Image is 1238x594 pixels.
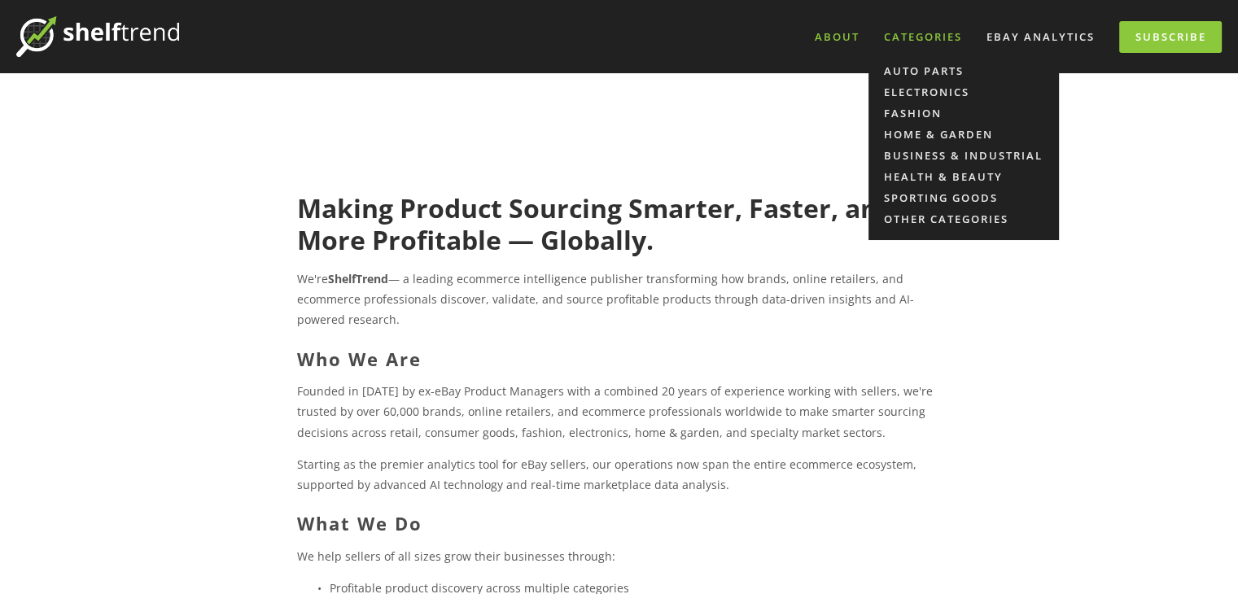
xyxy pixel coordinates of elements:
[868,103,1059,124] a: Fashion
[804,24,870,50] a: About
[1119,21,1222,53] a: Subscribe
[868,60,1059,81] a: Auto Parts
[868,208,1059,229] a: Other Categories
[868,145,1059,166] a: Business & Industrial
[868,187,1059,208] a: Sporting Goods
[297,454,941,495] p: Starting as the premier analytics tool for eBay sellers, our operations now span the entire ecomm...
[297,546,941,566] p: We help sellers of all sizes grow their businesses through:
[976,24,1105,50] a: eBay Analytics
[297,190,900,256] strong: Making Product Sourcing Smarter, Faster, and More Profitable — Globally.
[297,347,422,371] strong: Who We Are
[868,166,1059,187] a: Health & Beauty
[297,511,422,535] strong: What We Do
[328,271,388,286] strong: ShelfTrend
[868,124,1059,145] a: Home & Garden
[868,81,1059,103] a: Electronics
[873,24,973,50] div: Categories
[16,16,179,57] img: ShelfTrend
[297,381,941,443] p: Founded in [DATE] by ex-eBay Product Managers with a combined 20 years of experience working with...
[297,269,941,330] p: We're — a leading ecommerce intelligence publisher transforming how brands, online retailers, and...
